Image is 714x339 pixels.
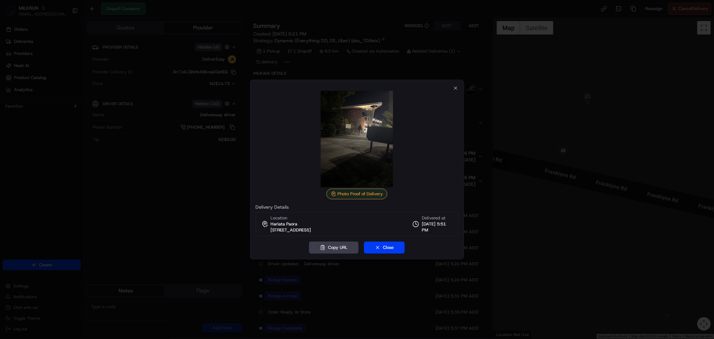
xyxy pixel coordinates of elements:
[422,215,453,221] span: Delivered at
[256,205,459,209] label: Delivery Details
[326,189,387,199] div: Photo Proof of Delivery
[271,221,298,227] span: Hariata Paora
[309,91,405,187] img: photo_proof_of_delivery image
[422,221,453,233] span: [DATE] 5:51 PM
[364,242,405,254] button: Close
[271,227,311,233] span: [STREET_ADDRESS]
[271,215,288,221] span: Location
[309,242,359,254] button: Copy URL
